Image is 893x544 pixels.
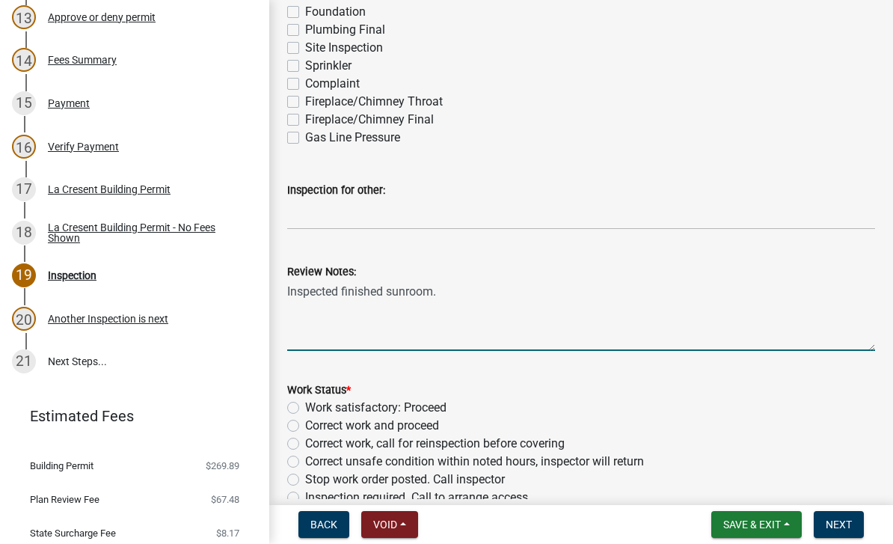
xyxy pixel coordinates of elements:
[30,495,99,504] span: Plan Review Fee
[211,495,239,504] span: $67.48
[814,511,864,538] button: Next
[48,270,96,281] div: Inspection
[12,91,36,115] div: 15
[305,129,400,147] label: Gas Line Pressure
[12,177,36,201] div: 17
[305,453,644,471] label: Correct unsafe condition within noted hours, inspector will return
[48,55,117,65] div: Fees Summary
[12,5,36,29] div: 13
[305,39,383,57] label: Site Inspection
[287,385,351,396] label: Work Status
[287,267,356,278] label: Review Notes:
[12,349,36,373] div: 21
[12,221,36,245] div: 18
[305,435,565,453] label: Correct work, call for reinspection before covering
[216,528,239,538] span: $8.17
[305,93,443,111] label: Fireplace/Chimney Throat
[826,519,852,531] span: Next
[30,528,116,538] span: State Surcharge Fee
[12,307,36,331] div: 20
[12,401,245,431] a: Estimated Fees
[48,222,245,243] div: La Cresent Building Permit - No Fees Shown
[305,111,434,129] label: Fireplace/Chimney Final
[305,417,439,435] label: Correct work and proceed
[48,141,119,152] div: Verify Payment
[48,184,171,195] div: La Cresent Building Permit
[48,98,90,109] div: Payment
[305,489,528,507] label: Inspection required. Call to arrange access
[305,75,360,93] label: Complaint
[12,263,36,287] div: 19
[305,3,366,21] label: Foundation
[305,21,385,39] label: Plumbing Final
[48,314,168,324] div: Another Inspection is next
[30,461,93,471] span: Building Permit
[310,519,337,531] span: Back
[305,471,505,489] label: Stop work order posted. Call inspector
[298,511,349,538] button: Back
[12,48,36,72] div: 14
[361,511,418,538] button: Void
[305,399,446,417] label: Work satisfactory: Proceed
[305,57,352,75] label: Sprinkler
[48,12,156,22] div: Approve or deny permit
[373,519,397,531] span: Void
[12,135,36,159] div: 16
[723,519,781,531] span: Save & Exit
[711,511,802,538] button: Save & Exit
[287,186,385,196] label: Inspection for other:
[206,461,239,471] span: $269.89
